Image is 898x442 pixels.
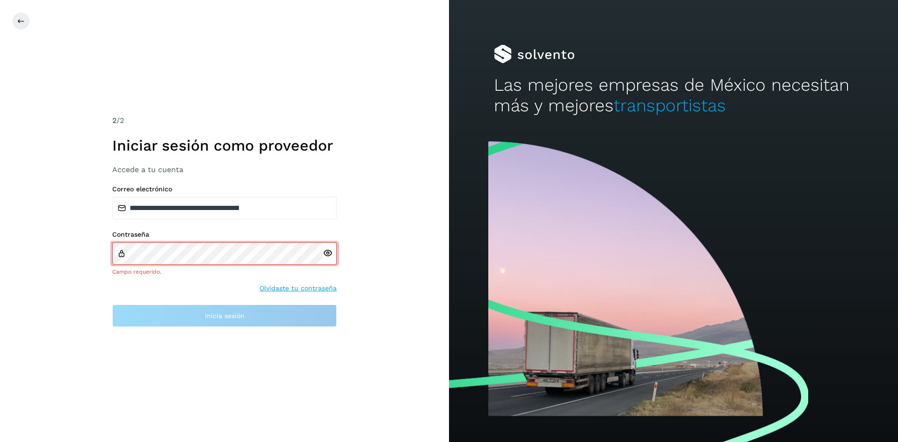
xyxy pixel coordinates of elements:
[260,283,337,293] a: Olvidaste tu contraseña
[494,75,853,116] h2: Las mejores empresas de México necesitan más y mejores
[112,231,337,239] label: Contraseña
[614,95,726,116] span: transportistas
[112,304,337,327] button: Inicia sesión
[112,165,337,174] h3: Accede a tu cuenta
[112,268,337,276] div: Campo requerido.
[112,137,337,154] h1: Iniciar sesión como proveedor
[112,185,337,193] label: Correo electrónico
[112,115,337,126] div: /2
[112,116,116,125] span: 2
[205,312,245,319] span: Inicia sesión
